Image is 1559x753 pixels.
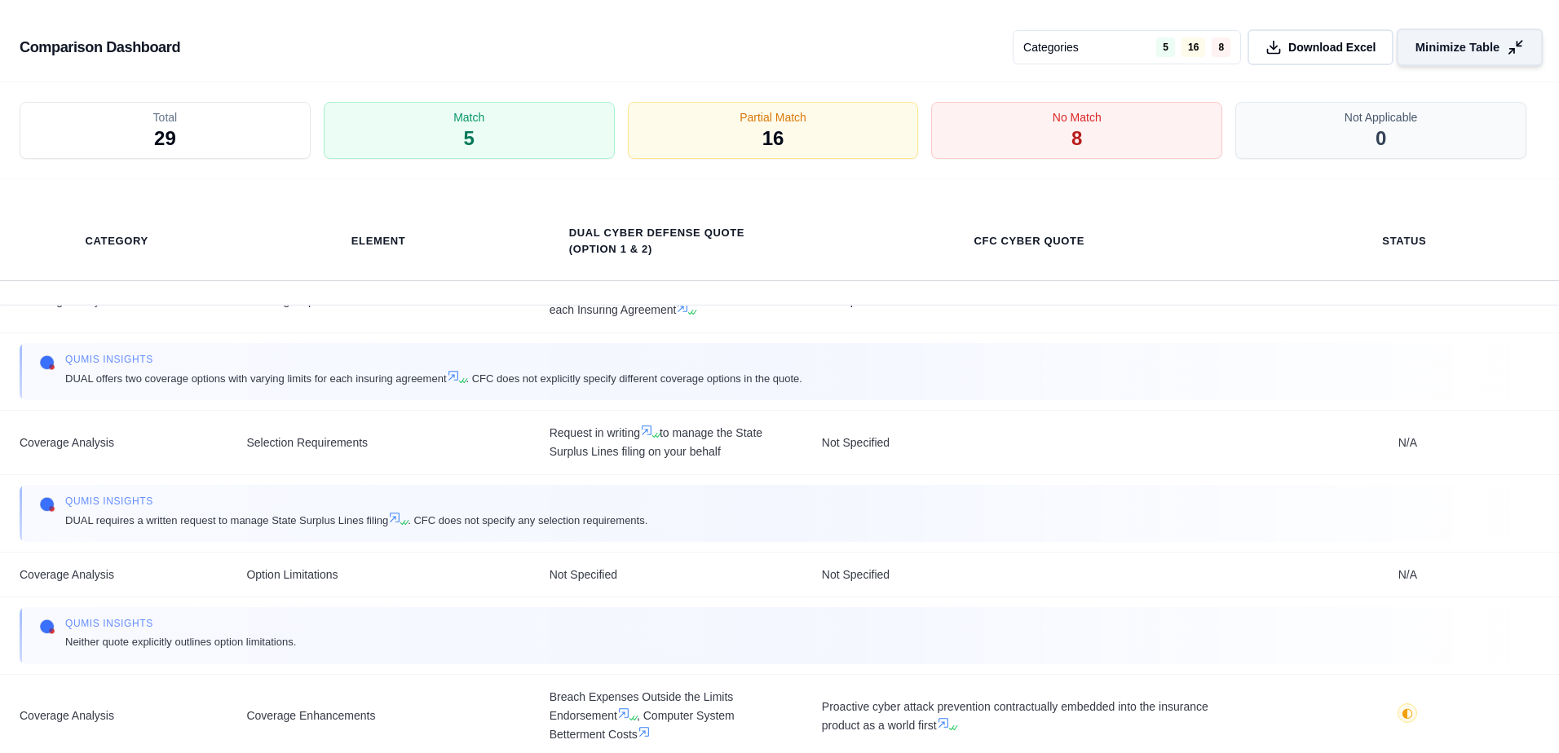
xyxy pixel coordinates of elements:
[550,688,783,743] span: Breach Expenses Outside the Limits Endorsement , Computer System Betterment Costs
[550,566,783,584] span: Not Specified
[1362,223,1446,259] th: Status
[65,617,296,630] span: Qumis INSIGHTS
[332,223,426,259] th: Element
[1053,109,1102,125] span: No Match
[740,109,806,125] span: Partial Match
[1345,109,1418,125] span: Not Applicable
[65,353,802,366] span: Qumis INSIGHTS
[20,566,207,584] span: Coverage Analysis
[1071,125,1082,152] span: 8
[246,434,510,452] span: Selection Requirements
[65,633,296,650] span: Neither quote explicitly outlines option limitations.
[20,707,207,725] span: Coverage Analysis
[153,109,178,125] span: Total
[20,434,207,452] span: Coverage Analysis
[65,511,647,529] span: DUAL requires a written request to manage State Surplus Lines filing . CFC does not specify any s...
[822,698,1237,735] span: Proactive cyber attack prevention contractually embedded into the insurance product as a world first
[1402,707,1413,720] span: ◐
[246,566,510,584] span: Option Limitations
[1276,566,1539,584] span: N/A
[453,109,484,125] span: Match
[464,125,475,152] span: 5
[65,495,647,508] span: Qumis INSIGHTS
[822,566,1237,584] span: Not Specified
[66,223,168,259] th: Category
[1398,703,1417,729] button: ◐
[955,223,1104,259] th: CFC Cyber Quote
[65,369,802,387] span: DUAL offers two coverage options with varying limits for each insuring agreement . CFC does not e...
[822,434,1237,452] span: Not Specified
[246,707,510,725] span: Coverage Enhancements
[154,125,176,152] span: 29
[550,215,783,267] th: DUAL Cyber Defense Quote (Option 1 & 2)
[550,424,783,461] span: Request in writing to manage the State Surplus Lines filing on your behalf
[1276,434,1539,452] span: N/A
[762,125,784,152] span: 16
[1376,125,1386,152] span: 0
[20,33,180,62] h3: Comparison Dashboard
